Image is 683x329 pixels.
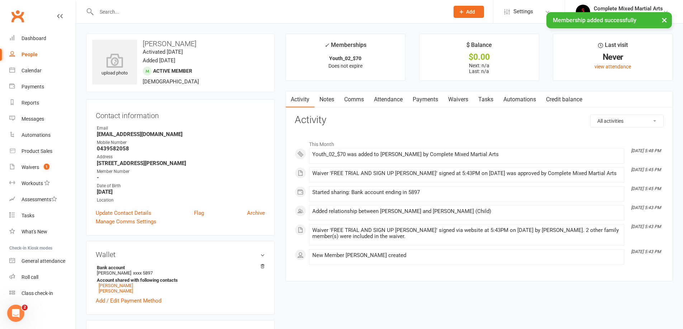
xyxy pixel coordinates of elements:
img: thumb_image1717476369.png [576,5,590,19]
a: Tasks [9,208,76,224]
span: [DEMOGRAPHIC_DATA] [143,78,199,85]
i: [DATE] 5:43 PM [631,249,661,254]
a: Automations [9,127,76,143]
div: upload photo [92,53,137,77]
a: Add / Edit Payment Method [96,296,161,305]
a: Flag [194,209,204,217]
a: Credit balance [541,91,587,108]
div: Automations [22,132,51,138]
div: Payments [22,84,44,89]
div: $0.00 [426,53,532,61]
strong: - [97,174,265,181]
div: Workouts [22,180,43,186]
a: Roll call [9,269,76,285]
a: view attendance [594,64,631,69]
a: [PERSON_NAME] [99,288,133,294]
div: Membership added successfully [546,12,672,28]
a: What's New [9,224,76,240]
span: Active member [153,68,192,74]
a: Notes [314,91,339,108]
div: People [22,52,38,57]
strong: Youth_02_$70 [329,55,361,61]
iframe: Intercom live chat [7,305,24,322]
div: Memberships [324,40,366,54]
div: Tasks [22,213,34,218]
time: Activated [DATE] [143,49,183,55]
div: Waiver 'FREE TRIAL AND SIGN UP [PERSON_NAME]' signed at 5:43PM on [DATE] was approved by Complete... [312,170,621,176]
div: Location [97,197,265,204]
div: Mobile Number [97,139,265,146]
i: [DATE] 5:48 PM [631,148,661,153]
div: Member Number [97,168,265,175]
a: Payments [408,91,443,108]
div: Assessments [22,197,57,202]
a: Activity [286,91,314,108]
strong: [EMAIL_ADDRESS][DOMAIN_NAME] [97,131,265,137]
time: Added [DATE] [143,57,175,64]
div: Youth_02_$70 was added to [PERSON_NAME] by Complete Mixed Martial Arts [312,151,621,158]
div: Waiver 'FREE TRIAL AND SIGN UP [PERSON_NAME]' signed via website at 5:43PM on [DATE] by [PERSON_N... [312,227,621,240]
div: Class check-in [22,290,53,296]
a: Archive [247,209,265,217]
div: $ Balance [466,40,492,53]
a: Manage Comms Settings [96,217,156,226]
a: Reports [9,95,76,111]
span: 2 [22,305,28,310]
i: ✓ [324,42,329,49]
a: Attendance [369,91,408,108]
p: Next: n/a Last: n/a [426,63,532,74]
span: Add [466,9,475,15]
a: Messages [9,111,76,127]
input: Search... [94,7,444,17]
span: 1 [44,164,49,170]
div: Waivers [22,164,39,170]
div: Messages [22,116,44,122]
button: Add [454,6,484,18]
div: Reports [22,100,39,106]
a: General attendance kiosk mode [9,253,76,269]
div: Address [97,154,265,160]
a: Calendar [9,63,76,79]
strong: [STREET_ADDRESS][PERSON_NAME] [97,160,265,166]
a: Tasks [473,91,498,108]
a: Waivers [443,91,473,108]
span: Settings [513,4,533,20]
div: Complete Mixed Martial Arts [594,5,663,12]
div: Roll call [22,274,38,280]
strong: Account shared with following contacts [97,277,261,283]
a: Dashboard [9,30,76,47]
a: Update Contact Details [96,209,151,217]
a: Waivers 1 [9,159,76,175]
h3: Wallet [96,251,265,258]
i: [DATE] 5:43 PM [631,224,661,229]
strong: [DATE] [97,189,265,195]
div: What's New [22,229,47,234]
a: Class kiosk mode [9,285,76,301]
i: [DATE] 5:43 PM [631,205,661,210]
div: New Member [PERSON_NAME] created [312,252,621,258]
a: Assessments [9,192,76,208]
div: Complete Mixed Martial Arts [594,12,663,18]
a: Workouts [9,175,76,192]
li: This Month [295,137,664,148]
a: Product Sales [9,143,76,159]
h3: [PERSON_NAME] [92,40,269,48]
div: Started sharing: Bank account ending in 5897 [312,189,621,195]
i: [DATE] 5:45 PM [631,167,661,172]
strong: 0439582058 [97,145,265,152]
a: Payments [9,79,76,95]
span: xxxx 5897 [133,270,153,276]
div: Last visit [598,40,628,53]
h3: Contact information [96,109,265,120]
h3: Activity [295,115,664,126]
a: People [9,47,76,63]
div: Product Sales [22,148,52,154]
div: Calendar [22,68,42,73]
div: Dashboard [22,35,46,41]
button: × [658,12,671,28]
i: [DATE] 5:45 PM [631,186,661,191]
div: Date of Birth [97,183,265,189]
a: Automations [498,91,541,108]
div: Email [97,125,265,132]
span: Does not expire [328,63,362,69]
